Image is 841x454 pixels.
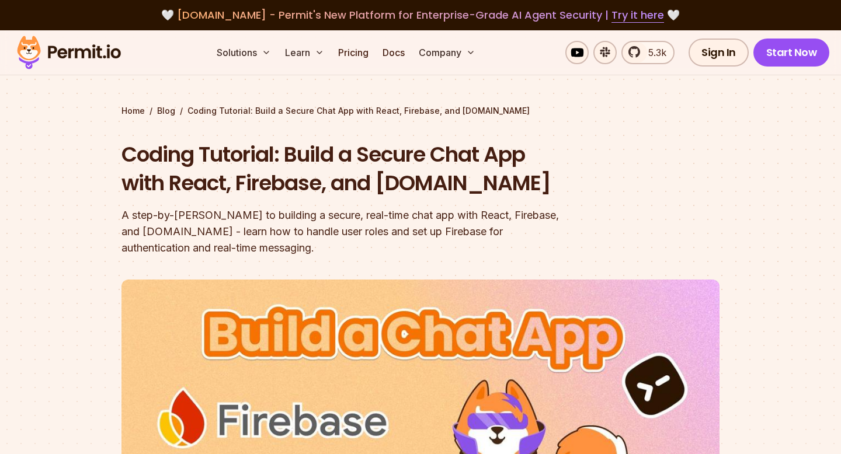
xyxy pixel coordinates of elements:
[121,140,570,198] h1: Coding Tutorial: Build a Secure Chat App with React, Firebase, and [DOMAIN_NAME]
[689,39,749,67] a: Sign In
[611,8,664,23] a: Try it here
[621,41,675,64] a: 5.3k
[121,105,145,117] a: Home
[333,41,373,64] a: Pricing
[28,7,813,23] div: 🤍 🤍
[177,8,664,22] span: [DOMAIN_NAME] - Permit's New Platform for Enterprise-Grade AI Agent Security |
[414,41,480,64] button: Company
[641,46,666,60] span: 5.3k
[378,41,409,64] a: Docs
[157,105,175,117] a: Blog
[121,105,720,117] div: / /
[121,207,570,256] div: A step-by-[PERSON_NAME] to building a secure, real-time chat app with React, Firebase, and [DOMAI...
[280,41,329,64] button: Learn
[753,39,830,67] a: Start Now
[212,41,276,64] button: Solutions
[12,33,126,72] img: Permit logo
